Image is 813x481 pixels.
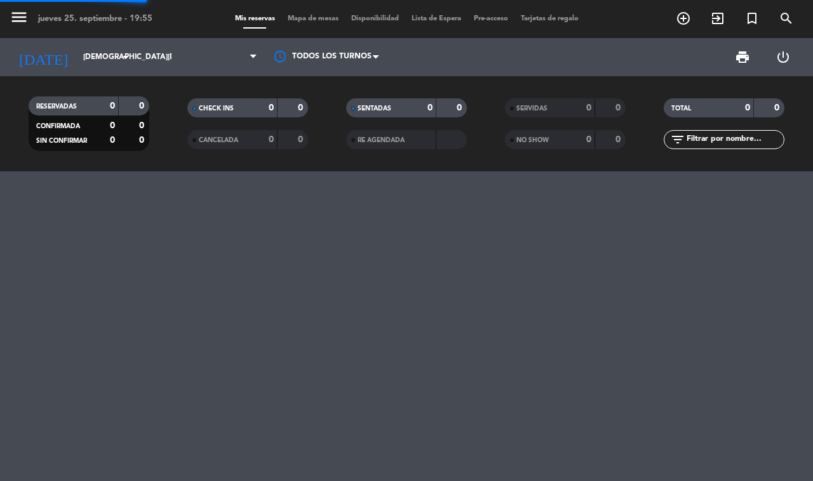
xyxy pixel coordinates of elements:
[670,132,685,147] i: filter_list
[774,103,782,112] strong: 0
[586,135,591,144] strong: 0
[676,11,691,26] i: add_circle_outline
[586,103,591,112] strong: 0
[779,11,794,26] i: search
[110,121,115,130] strong: 0
[269,135,274,144] strong: 0
[685,133,784,147] input: Filtrar por nombre...
[36,103,77,110] span: RESERVADAS
[467,15,514,22] span: Pre-acceso
[118,49,133,65] i: arrow_drop_down
[110,136,115,145] strong: 0
[358,137,405,143] span: RE AGENDADA
[139,136,147,145] strong: 0
[516,105,548,112] span: SERVIDAS
[10,8,29,31] button: menu
[345,15,405,22] span: Disponibilidad
[298,135,306,144] strong: 0
[615,135,623,144] strong: 0
[744,11,760,26] i: turned_in_not
[10,8,29,27] i: menu
[36,123,80,129] span: CONFIRMADA
[229,15,281,22] span: Mis reservas
[269,103,274,112] strong: 0
[457,103,464,112] strong: 0
[281,15,345,22] span: Mapa de mesas
[671,105,691,112] span: TOTAL
[358,105,391,112] span: SENTADAS
[735,49,750,65] span: print
[405,15,467,22] span: Lista de Espera
[514,15,585,22] span: Tarjetas de regalo
[427,103,433,112] strong: 0
[10,43,77,71] i: [DATE]
[139,102,147,110] strong: 0
[36,138,87,144] span: SIN CONFIRMAR
[776,49,791,65] i: power_settings_new
[763,38,803,76] div: LOG OUT
[615,103,623,112] strong: 0
[199,137,238,143] span: CANCELADA
[516,137,549,143] span: NO SHOW
[710,11,725,26] i: exit_to_app
[298,103,306,112] strong: 0
[38,13,152,25] div: jueves 25. septiembre - 19:55
[745,103,750,112] strong: 0
[139,121,147,130] strong: 0
[199,105,234,112] span: CHECK INS
[110,102,115,110] strong: 0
